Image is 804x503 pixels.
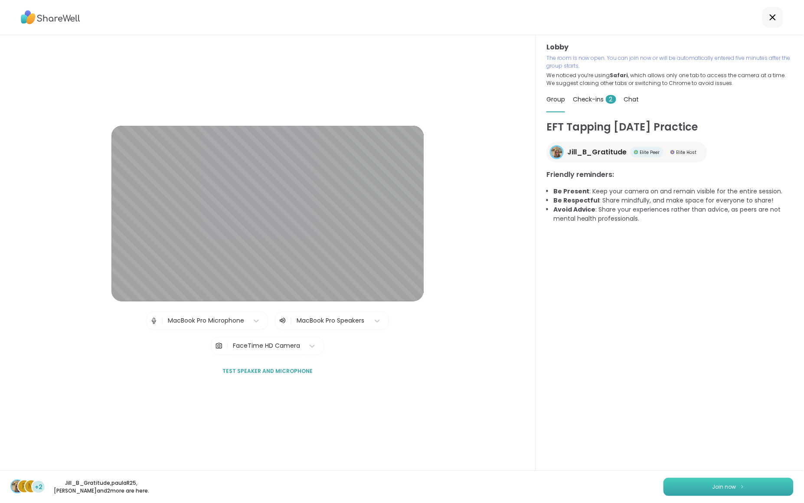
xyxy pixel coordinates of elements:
button: Test speaker and microphone [219,362,316,380]
span: m [28,481,34,492]
span: 2 [606,95,616,104]
p: We noticed you’re using , which allows only one tab to access the camera at a time. We suggest cl... [546,72,794,87]
button: Join now [663,478,794,496]
span: Join now [712,483,736,491]
img: Elite Peer [634,150,638,154]
img: ShareWell Logo [21,7,80,27]
span: Elite Host [677,149,697,156]
span: Jill_B_Gratitude [567,147,627,157]
img: Jill_B_Gratitude [551,147,562,158]
li: : Keep your camera on and remain visible for the entire session. [553,187,794,196]
span: Chat [624,95,639,104]
span: | [290,316,292,326]
span: +2 [35,483,42,492]
img: ShareWell Logomark [740,484,745,489]
h3: Lobby [546,42,794,52]
img: Camera [215,337,223,355]
a: Jill_B_GratitudeJill_B_GratitudeElite PeerElite PeerElite HostElite Host [546,142,707,163]
h3: Friendly reminders: [546,170,794,180]
span: | [226,337,229,355]
b: Safari [610,72,628,79]
div: MacBook Pro Microphone [168,316,244,325]
span: Test speaker and microphone [222,367,313,375]
div: FaceTime HD Camera [233,341,300,350]
b: Avoid Advice [553,205,596,214]
img: Microphone [150,312,158,330]
img: Jill_B_Gratitude [11,480,23,493]
li: : Share your experiences rather than advice, as peers are not mental health professionals. [553,205,794,223]
h1: EFT Tapping [DATE] Practice [546,119,794,135]
span: | [161,312,163,330]
span: Group [546,95,565,104]
li: : Share mindfully, and make space for everyone to share! [553,196,794,205]
span: Check-ins [573,95,616,104]
b: Be Present [553,187,590,196]
p: Jill_B_Gratitude , paulaR25 , [PERSON_NAME] and 2 more are here. [53,479,150,495]
p: The room is now open. You can join now or will be automatically entered five minutes after the gr... [546,54,794,70]
span: Elite Peer [640,149,660,156]
img: Elite Host [670,150,675,154]
span: p [22,481,26,492]
b: Be Respectful [553,196,600,205]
